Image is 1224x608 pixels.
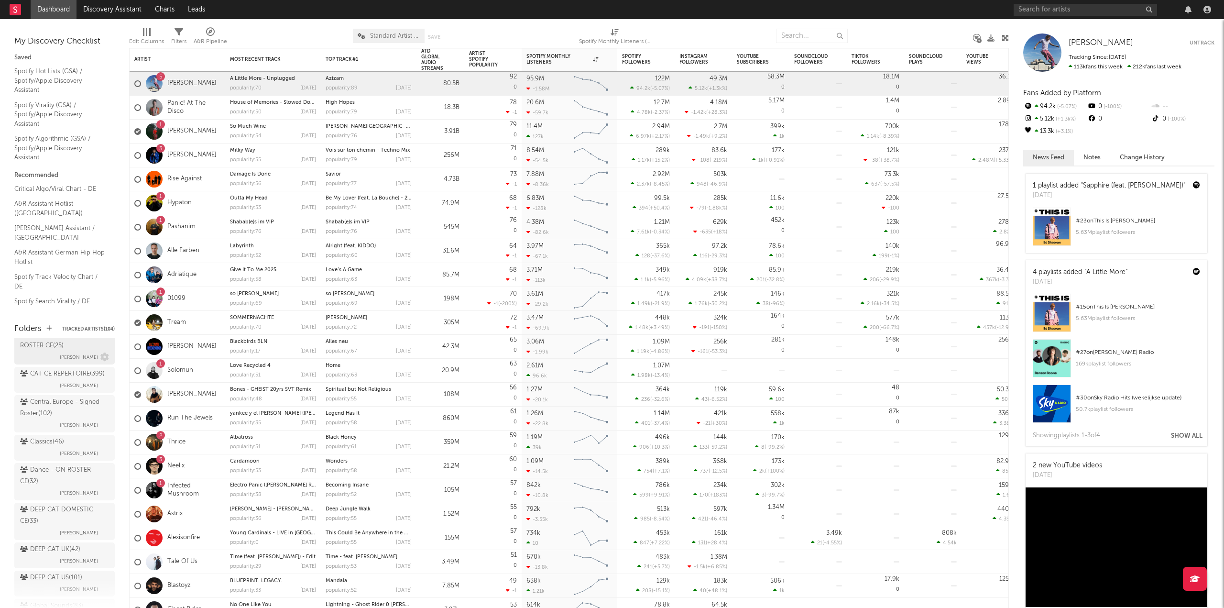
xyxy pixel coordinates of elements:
a: Rise Against [167,175,202,183]
div: ( ) [863,157,899,163]
div: popularity: 89 [326,86,358,91]
div: ( ) [631,181,670,187]
div: 79 [510,122,517,128]
div: 8.54M [526,147,544,154]
a: Spotify Algorithmic (GSA) / Spotify/Apple Discovery Assistant [14,133,105,163]
div: 237M [999,147,1014,154]
div: 0 [469,120,517,143]
div: CAT CE REPERTOIRE ( 399 ) [20,368,105,380]
div: Azizam [326,76,412,81]
span: +15.2 % [651,158,668,163]
a: #30onSky Radio Hits (wekelijkse update)50.7kplaylist followers [1026,385,1207,430]
a: No One Like You [230,602,272,608]
div: # 23 on This Is [PERSON_NAME] [1076,215,1200,227]
div: A&R Pipeline [194,24,227,52]
div: 0 [966,120,1014,143]
a: Adriatique [167,271,197,279]
div: ( ) [632,157,670,163]
a: [PERSON_NAME][GEOGRAPHIC_DATA] [326,124,421,129]
div: 122M [655,76,670,82]
div: Instagram Followers [679,54,713,65]
span: [PERSON_NAME] [60,380,98,391]
div: 18.1M [883,74,899,80]
a: Love Recycled 4 [230,363,271,368]
div: [DATE] [396,133,412,139]
span: 6.97k [636,134,650,139]
div: 18.3B [421,102,459,113]
div: Filters [171,36,186,47]
a: So Much Wine [230,124,266,129]
span: -1.42k [691,110,706,115]
div: 50.7k playlist followers [1076,404,1200,415]
div: A&R Pipeline [194,36,227,47]
button: Show All [1171,433,1202,439]
span: 212k fans last week [1069,64,1181,70]
svg: Chart title [569,144,612,167]
span: 94.2k [636,86,650,91]
a: Alexisonfire [167,534,200,542]
span: 1.17k [638,158,650,163]
div: 178M [999,122,1014,128]
a: Tream [167,319,186,327]
span: -1 [512,182,517,187]
a: "A Little More" [1084,269,1127,276]
div: 503k [713,171,727,177]
a: A&R Assistant Hotlist ([GEOGRAPHIC_DATA]) [14,199,105,218]
a: Home [326,363,340,368]
div: 71 [511,145,517,152]
a: Hypaton [167,199,192,207]
a: Tale Of Us [167,558,197,566]
span: -100 % [1102,104,1122,110]
span: 1.14k [867,134,879,139]
a: Legend Has It [326,411,360,416]
div: 0 [469,72,517,95]
div: 0 [737,72,785,95]
div: Spotify Monthly Listeners (Spotify Monthly Listeners) [579,24,651,52]
span: +28.3 % [708,110,726,115]
div: Spotify Monthly Listeners (Spotify Monthly Listeners) [579,36,651,47]
div: [DATE] [300,110,316,115]
a: Spotify Virality (GSA) / Spotify/Apple Discovery Assistant [14,100,105,129]
div: 58.3M [767,74,785,80]
div: 1 playlist added [1033,181,1185,191]
a: Atlantic / HipHop - ON ROSTER CE(25)[PERSON_NAME] [14,327,115,365]
a: [PERSON_NAME] [326,315,367,321]
input: Search... [776,29,848,43]
div: 256M [421,150,459,161]
span: -108 [698,158,710,163]
span: 2.37k [637,182,650,187]
div: Spotify Monthly Listeners [526,54,598,65]
svg: Chart title [569,167,612,191]
a: High Hopes [326,100,355,105]
div: Spotify Followers [622,54,656,65]
a: Give It To Me 2025 [230,267,276,273]
a: Outta My Head [230,196,268,201]
a: This Could Be Anywhere in the World [326,531,419,536]
div: 4.73B [421,174,459,185]
div: [DATE] [396,110,412,115]
a: #23onThis Is [PERSON_NAME]5.63Mplaylist followers [1026,208,1207,253]
div: popularity: 79 [326,110,357,115]
div: 399k [770,123,785,130]
div: 5.63M playlist followers [1076,227,1200,238]
div: 2.92M [653,171,670,177]
span: +1.3k % [709,86,726,91]
a: SOMMERNÄCHTE [230,315,274,321]
a: so [PERSON_NAME] [326,291,374,297]
a: A&R Assistant German Hip Hop Hotlist [14,247,105,267]
div: Scott Street [326,124,412,129]
div: [DATE] [396,86,412,91]
a: Cardamoon [230,459,260,464]
div: DEEP CAT US ( 101 ) [20,572,82,584]
div: 177k [772,147,785,154]
div: popularity: 70 [230,86,262,91]
span: Fans Added by Platform [1023,89,1101,97]
a: [PERSON_NAME] [167,127,217,135]
div: 0 [852,72,899,95]
div: DEEP CAT UK ( 42 ) [20,544,80,555]
a: Spotify Track Velocity Chart / DE [14,272,105,291]
span: -1 [512,110,517,115]
a: Solomun [167,366,193,375]
a: Shabab(e)s im VIP [230,220,274,225]
div: ( ) [687,133,727,139]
